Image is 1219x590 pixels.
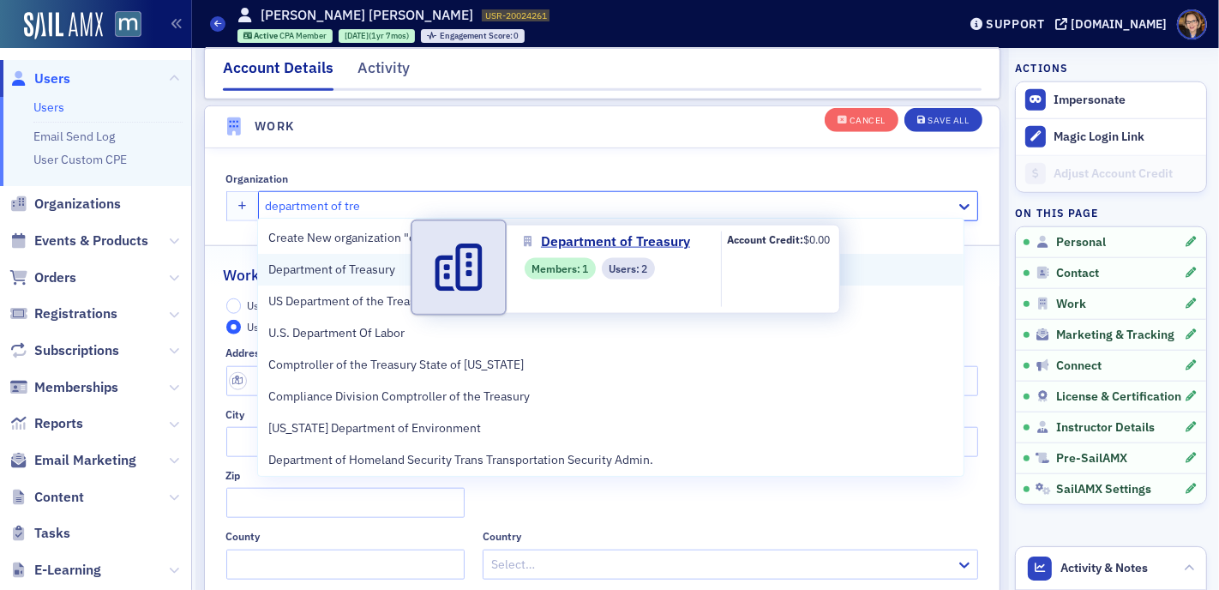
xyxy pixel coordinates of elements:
h4: On this page [1015,205,1207,220]
input: Use a Different Address [226,320,242,335]
span: Pre-SailAMX [1056,451,1127,467]
a: Organizations [9,195,121,214]
div: Support [986,16,1045,32]
a: Registrations [9,304,117,323]
span: Members : [531,261,582,276]
a: Users [9,69,70,88]
span: Instructor Details [1056,420,1155,436]
span: Contact [1056,266,1099,281]
a: E-Learning [9,561,101,580]
div: City [226,408,245,421]
span: Use Organization Address [247,298,370,312]
img: SailAMX [115,11,141,38]
a: Department of Treasury [525,232,703,252]
a: Reports [9,414,83,433]
span: Content [34,488,84,507]
span: Memberships [34,378,118,397]
div: Magic Login Link [1054,129,1198,145]
img: SailAMX [24,12,103,39]
div: Active: Active: CPA Member [237,29,333,43]
div: Zip [226,469,241,482]
span: Users : [609,261,642,276]
span: Maryland Department of Environment [268,419,481,437]
h2: Work Address [223,264,321,286]
a: Active CPA Member [243,30,327,41]
span: Email Marketing [34,451,136,470]
div: County [226,530,261,543]
button: Impersonate [1054,93,1126,108]
span: CPA Member [279,30,327,41]
span: Orders [34,268,76,287]
span: License & Certification [1056,389,1181,405]
button: Magic Login Link [1016,118,1206,155]
span: Department of Treasury [268,261,424,279]
span: Events & Products [34,232,148,250]
h4: Work [255,117,295,135]
span: Tasks [34,524,70,543]
span: Active [254,30,279,41]
span: Marketing & Tracking [1056,328,1174,343]
a: Subscriptions [9,341,119,360]
span: Engagement Score : [440,30,514,41]
a: Orders [9,268,76,287]
span: Department of Treasury [541,232,690,252]
div: Activity [357,57,410,88]
span: Registrations [34,304,117,323]
a: View Homepage [103,11,141,40]
button: Save All [904,107,982,131]
span: Create New organization "department of tre" [268,229,509,247]
a: Content [9,488,84,507]
span: Use a Different Address [247,320,360,334]
span: SailAMX Settings [1056,482,1151,497]
span: U.S. Department Of Labor [268,324,424,342]
span: $0.00 [804,232,831,246]
a: Adjust Account Credit [1016,155,1206,192]
span: US Department of the Treasury [268,292,433,310]
div: [DOMAIN_NAME] [1071,16,1167,32]
a: Users [33,99,64,115]
button: Cancel [825,107,898,131]
span: Department of Homeland Security Trans Transportation Security Admin. [268,451,653,469]
span: Personal [1056,235,1106,250]
div: Adjust Account Credit [1054,166,1198,182]
button: [DOMAIN_NAME] [1055,18,1173,30]
span: Profile [1177,9,1207,39]
a: Memberships [9,378,118,397]
div: (1yr 7mos) [345,30,409,41]
a: Tasks [9,524,70,543]
div: Members: 1 [525,257,596,279]
h1: [PERSON_NAME] [PERSON_NAME] [261,6,473,25]
span: Activity & Notes [1061,559,1149,577]
span: Reports [34,414,83,433]
div: Account Details [223,57,333,91]
b: Account Credit: [728,232,804,246]
a: User Custom CPE [33,152,127,167]
div: Address [226,346,266,359]
span: Connect [1056,358,1102,374]
span: [DATE] [345,30,369,41]
span: Organizations [34,195,121,214]
span: Users [34,69,70,88]
div: Country [483,530,521,543]
div: 2024-02-13 00:00:00 [339,29,415,43]
span: USR-20024261 [485,9,547,21]
a: Events & Products [9,232,148,250]
input: Use Organization Address [226,298,242,314]
span: Subscriptions [34,341,119,360]
span: Comptroller of the Treasury State of Maryland [268,356,524,374]
span: E-Learning [34,561,101,580]
div: Save All [928,116,969,125]
div: Users: 2 [602,257,655,279]
div: Organization [226,172,289,185]
div: Engagement Score: 0 [421,29,525,43]
a: Email Marketing [9,451,136,470]
div: Cancel [850,116,886,125]
span: Compliance Division Comptroller of the Treasury [268,388,530,406]
span: Work [1056,297,1086,312]
div: 0 [440,32,519,41]
a: Email Send Log [33,129,115,144]
h4: Actions [1015,60,1068,75]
